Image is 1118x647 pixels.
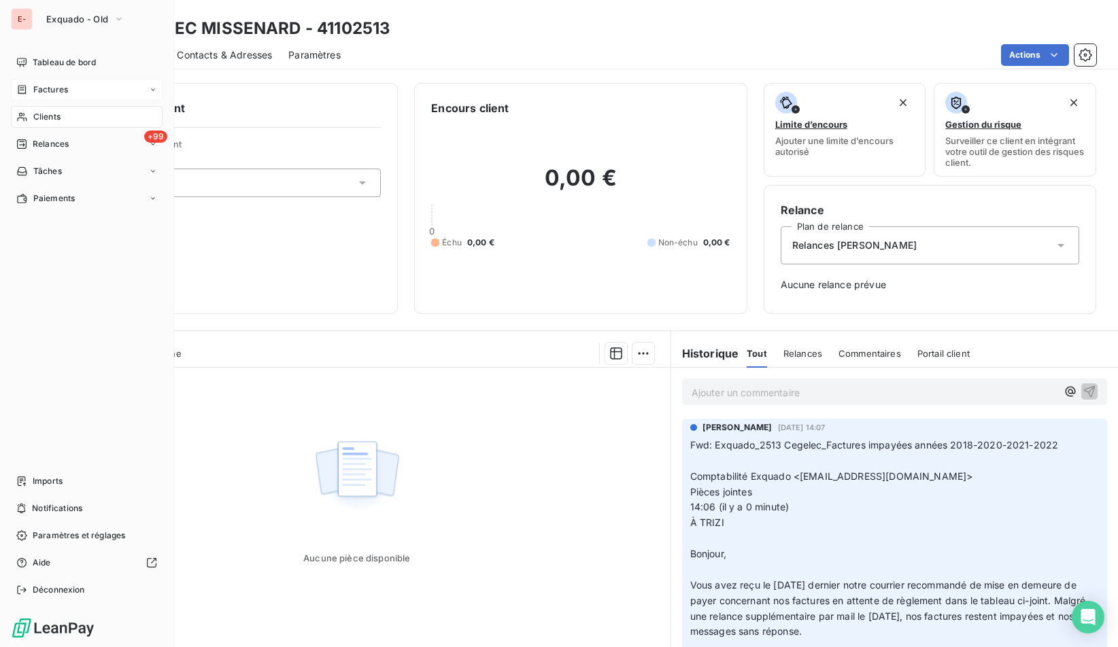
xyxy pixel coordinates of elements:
[781,278,1079,292] span: Aucune relance prévue
[467,237,494,249] span: 0,00 €
[303,553,410,563] span: Aucune pièce disponible
[775,135,915,157] span: Ajouter une limite d’encours autorisé
[690,579,1089,637] span: Vous avez reçu le [DATE] dernier notre courrier recommandé de mise en demeure de payer concernant...
[33,165,62,177] span: Tâches
[703,237,730,249] span: 0,00 €
[690,470,973,482] span: Comptabilité Exquado <[EMAIL_ADDRESS][DOMAIN_NAME]>
[702,421,773,434] span: [PERSON_NAME]
[431,100,509,116] h6: Encours client
[781,202,1079,218] h6: Relance
[1001,44,1069,66] button: Actions
[778,423,826,432] span: [DATE] 14:07
[429,226,435,237] span: 0
[690,517,724,528] span: À TRIZI
[764,83,926,177] button: Limite d’encoursAjouter une limite d’encours autorisé
[747,348,767,359] span: Tout
[288,48,341,62] span: Paramètres
[11,552,163,574] a: Aide
[431,164,730,205] h2: 0,00 €
[177,48,272,62] span: Contacts & Adresses
[1072,601,1104,633] div: Open Intercom Messenger
[314,434,401,518] img: Empty state
[658,237,698,249] span: Non-échu
[33,557,51,569] span: Aide
[46,14,108,24] span: Exquado - Old
[33,192,75,205] span: Paiements
[838,348,901,359] span: Commentaires
[775,119,847,130] span: Limite d’encours
[33,584,85,596] span: Déconnexion
[33,56,96,69] span: Tableau de bord
[671,345,739,362] h6: Historique
[690,501,789,512] span: 14:06 (il y a 0 minute)
[120,16,390,41] h3: CEGELEC MISSENARD - 41102513
[783,348,822,359] span: Relances
[33,138,69,150] span: Relances
[690,439,1059,451] span: Fwd: Exquado_2513 Cegelec_Factures impayées années 2018-2020-2021-2022
[11,8,33,30] div: E-
[442,237,462,249] span: Échu
[32,502,82,514] span: Notifications
[945,119,1021,130] span: Gestion du risque
[33,84,68,96] span: Factures
[144,130,167,143] span: +99
[82,100,381,116] h6: Informations client
[690,548,726,559] span: Bonjour,
[33,529,125,542] span: Paramètres et réglages
[690,486,752,497] span: Pièces jointes
[917,348,970,359] span: Portail client
[945,135,1085,168] span: Surveiller ce client en intégrant votre outil de gestion des risques client.
[109,139,381,158] span: Propriétés Client
[33,475,63,487] span: Imports
[33,111,61,123] span: Clients
[792,239,917,252] span: Relances [PERSON_NAME]
[934,83,1096,177] button: Gestion du risqueSurveiller ce client en intégrant votre outil de gestion des risques client.
[11,617,95,639] img: Logo LeanPay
